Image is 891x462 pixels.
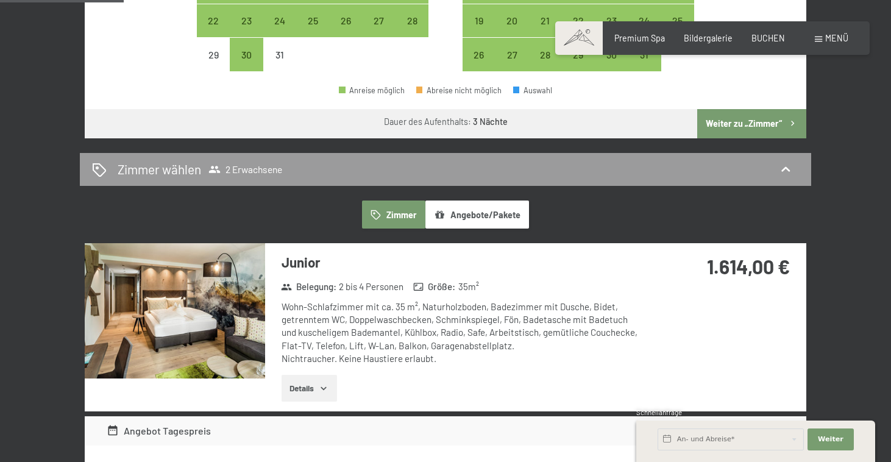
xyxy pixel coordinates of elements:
div: 25 [297,16,328,46]
div: Anreise nicht möglich [263,38,296,71]
div: Anreise möglich [495,38,528,71]
strong: 1.614,00 € [707,255,790,278]
div: Anreise möglich [296,4,329,37]
div: Mon Jan 19 2026 [463,4,495,37]
div: Auswahl [513,87,552,94]
h3: Junior [282,253,644,272]
div: Fri Dec 26 2025 [329,4,362,37]
div: Sun Jan 25 2026 [661,4,694,37]
strong: Belegung : [281,280,336,293]
span: Schnellanfrage [636,408,682,416]
div: 19 [464,16,494,46]
strong: Größe : [413,280,456,293]
div: 30 [231,50,261,80]
div: Wed Jan 21 2026 [528,4,561,37]
div: 29 [563,50,594,80]
div: 25 [662,16,693,46]
img: mss_renderimg.php [85,243,265,378]
div: 22 [198,16,229,46]
div: 23 [231,16,261,46]
button: Weiter [808,428,854,450]
div: Sat Dec 27 2025 [363,4,396,37]
div: Anreise möglich [595,4,628,37]
div: Anreise möglich [628,4,661,37]
div: Wed Jan 28 2026 [528,38,561,71]
div: Anreise möglich [661,4,694,37]
h2: Zimmer wählen [118,160,201,178]
div: Abreise nicht möglich [416,87,502,94]
div: Anreise möglich [595,38,628,71]
div: Tue Dec 23 2025 [230,4,263,37]
div: 24 [264,16,295,46]
div: 22 [563,16,594,46]
div: Anreise nicht möglich [197,38,230,71]
div: Fri Jan 30 2026 [595,38,628,71]
div: Anreise möglich [463,4,495,37]
div: Sat Jan 24 2026 [628,4,661,37]
div: Anreise möglich [495,4,528,37]
div: Tue Jan 27 2026 [495,38,528,71]
div: 23 [596,16,627,46]
div: Thu Jan 22 2026 [562,4,595,37]
div: 26 [330,16,361,46]
div: 30 [596,50,627,80]
span: 2 bis 4 Personen [339,280,403,293]
div: Wed Dec 24 2025 [263,4,296,37]
div: Wohn-Schlafzimmer mit ca. 35 m², Naturholzboden, Badezimmer mit Dusche, Bidet, getrenntem WC, Dop... [282,300,644,365]
div: Sun Dec 28 2025 [396,4,428,37]
div: 27 [364,16,394,46]
div: Anreise möglich [528,38,561,71]
div: 31 [264,50,295,80]
div: Mon Jan 26 2026 [463,38,495,71]
div: Angebot Tagespreis [107,424,211,438]
div: Anreise möglich [197,4,230,37]
div: Fri Jan 23 2026 [595,4,628,37]
div: Mon Dec 22 2025 [197,4,230,37]
div: Anreise möglich [396,4,428,37]
div: Anreise möglich [263,4,296,37]
span: 35 m² [458,280,479,293]
div: 28 [397,16,427,46]
div: Anreise möglich [628,38,661,71]
div: Anreise möglich [329,4,362,37]
div: 24 [629,16,659,46]
div: 27 [497,50,527,80]
div: Anreise möglich [339,87,405,94]
div: 20 [497,16,527,46]
div: Thu Jan 29 2026 [562,38,595,71]
a: Bildergalerie [684,33,733,43]
div: Anreise möglich [528,4,561,37]
div: 28 [530,50,560,80]
div: Dauer des Aufenthalts: [384,116,508,128]
div: Mon Dec 29 2025 [197,38,230,71]
b: 3 Nächte [473,116,508,127]
div: Anreise möglich [562,38,595,71]
button: Weiter zu „Zimmer“ [697,109,806,138]
span: 2 Erwachsene [208,163,282,176]
div: Angebot Tagespreis1.614,00 € [85,416,806,446]
div: Sat Jan 31 2026 [628,38,661,71]
span: Weiter [818,435,843,444]
div: Tue Dec 30 2025 [230,38,263,71]
button: Angebote/Pakete [425,201,529,229]
div: Wed Dec 31 2025 [263,38,296,71]
div: Anreise möglich [230,4,263,37]
span: Menü [825,33,848,43]
div: Anreise möglich [562,4,595,37]
button: Zimmer [362,201,425,229]
div: Tue Jan 20 2026 [495,4,528,37]
div: Thu Dec 25 2025 [296,4,329,37]
div: 29 [198,50,229,80]
div: 31 [629,50,659,80]
div: 21 [530,16,560,46]
div: Anreise möglich [463,38,495,71]
a: BUCHEN [751,33,785,43]
button: Details [282,375,337,402]
div: Anreise möglich [230,38,263,71]
a: Premium Spa [614,33,665,43]
div: 26 [464,50,494,80]
div: Anreise möglich [363,4,396,37]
